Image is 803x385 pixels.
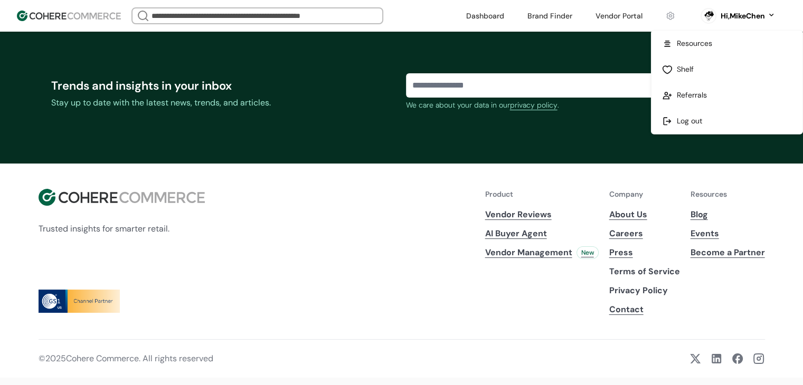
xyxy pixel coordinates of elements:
span: We care about your data in our [406,100,510,110]
p: Trusted insights for smarter retail. [39,223,205,235]
a: Events [691,227,765,240]
a: Careers [609,227,680,240]
p: Privacy Policy [609,284,680,297]
img: Cohere Logo [39,189,205,206]
a: AI Buyer Agent [485,227,599,240]
p: Terms of Service [609,265,680,278]
a: privacy policy [510,100,558,111]
a: Become a Partner [691,246,765,259]
span: Vendor Management [485,246,572,259]
a: Blog [691,208,765,221]
a: Press [609,246,680,259]
a: Vendor ManagementNew [485,246,599,259]
button: Hi,MikeChen [721,11,776,22]
p: © 2025 Cohere Commerce. All rights reserved [39,352,213,365]
div: Stay up to date with the latest news, trends, and articles. [51,97,398,109]
a: About Us [609,208,680,221]
p: Company [609,189,680,200]
p: Resources [691,189,765,200]
span: . [558,100,559,110]
a: Contact [609,303,680,316]
img: Cohere Logo [17,11,121,21]
div: Hi, MikeChen [721,11,765,22]
p: Product [485,189,599,200]
div: Trends and insights in your inbox [51,77,398,94]
div: New [577,246,599,259]
svg: 0 percent [701,8,716,24]
a: Vendor Reviews [485,208,599,221]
